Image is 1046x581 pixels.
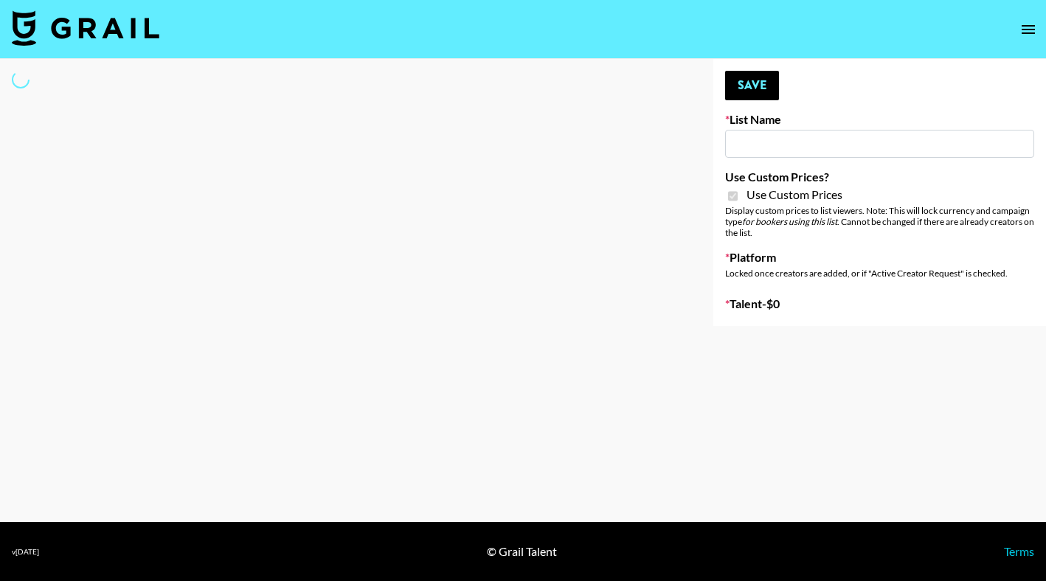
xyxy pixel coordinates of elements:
[12,10,159,46] img: Grail Talent
[725,296,1034,311] label: Talent - $ 0
[725,170,1034,184] label: Use Custom Prices?
[747,187,842,202] span: Use Custom Prices
[725,205,1034,238] div: Display custom prices to list viewers. Note: This will lock currency and campaign type . Cannot b...
[487,544,557,559] div: © Grail Talent
[12,547,39,557] div: v [DATE]
[742,216,837,227] em: for bookers using this list
[725,250,1034,265] label: Platform
[725,71,779,100] button: Save
[725,268,1034,279] div: Locked once creators are added, or if "Active Creator Request" is checked.
[1004,544,1034,558] a: Terms
[1014,15,1043,44] button: open drawer
[725,112,1034,127] label: List Name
